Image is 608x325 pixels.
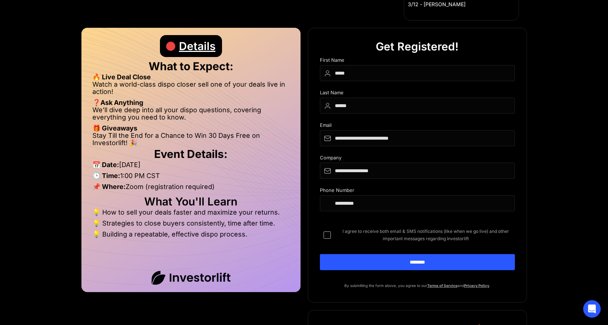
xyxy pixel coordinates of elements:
[92,124,137,132] strong: 🎁 Giveaways
[92,106,290,125] li: We’ll dive deep into all your dispo questions, covering everything you need to know.
[92,132,290,147] li: Stay Till the End for a Chance to Win 30 Days Free on Investorlift! 🎉
[179,35,215,57] div: Details
[320,188,515,195] div: Phone Number
[92,81,290,99] li: Watch a world-class dispo closer sell one of your deals live in action!
[92,183,290,194] li: Zoom (registration required)
[320,282,515,289] p: By submitting the form above, you agree to our and .
[320,122,515,130] div: Email
[92,161,119,169] strong: 📅 Date:
[337,228,515,242] span: I agree to receive both email & SMS notifications (like when we go live) and other important mess...
[92,209,290,220] li: 💡 How to sell your deals faster and maximize your returns.
[149,60,233,73] strong: What to Expect:
[464,283,489,288] a: Privacy Policy
[92,183,126,190] strong: 📌 Where:
[427,283,458,288] a: Terms of Service
[92,220,290,231] li: 💡 Strategies to close buyers consistently, time after time.
[92,172,290,183] li: 1:00 PM CST
[583,300,601,318] div: Open Intercom Messenger
[320,90,515,98] div: Last Name
[92,231,290,238] li: 💡 Building a repeatable, effective dispo process.
[320,57,515,282] form: DIspo Day Main Form
[92,73,151,81] strong: 🔥 Live Deal Close
[92,99,143,106] strong: ❓Ask Anything
[320,57,515,65] div: First Name
[92,161,290,172] li: [DATE]
[92,198,290,205] h2: What You'll Learn
[320,155,515,163] div: Company
[376,35,459,57] div: Get Registered!
[154,147,227,160] strong: Event Details:
[92,172,120,179] strong: 🕒 Time:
